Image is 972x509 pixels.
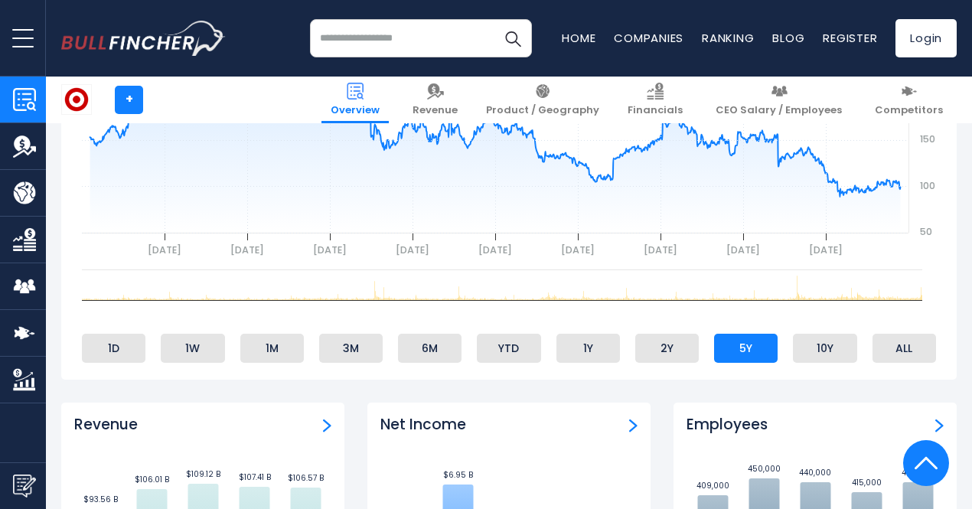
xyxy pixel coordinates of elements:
text: [DATE] [561,243,595,256]
a: Revenue [323,416,331,432]
a: Financials [618,77,692,123]
button: Search [494,19,532,57]
span: Revenue [413,104,458,117]
text: [DATE] [726,243,760,256]
text: 150 [920,132,935,145]
img: bullfincher logo [61,21,226,56]
a: Employees [935,416,944,432]
a: Login [895,19,957,57]
text: $109.12 B [186,468,220,480]
a: Home [562,30,595,46]
text: 440,000 [902,467,934,478]
span: Competitors [875,104,943,117]
a: Revenue [403,77,467,123]
a: Companies [614,30,683,46]
img: TGT logo [62,85,91,114]
text: [DATE] [313,243,347,256]
li: 6M [398,334,462,363]
a: CEO Salary / Employees [706,77,851,123]
li: 1M [240,334,304,363]
li: 3M [319,334,383,363]
li: 5Y [714,334,778,363]
li: 1W [161,334,224,363]
li: 1Y [556,334,620,363]
text: [DATE] [396,243,429,256]
a: Overview [321,77,389,123]
text: $107.41 B [239,471,271,483]
text: $6.95 B [443,469,473,481]
text: [DATE] [230,243,264,256]
a: + [115,86,143,114]
span: Financials [628,104,683,117]
a: Ranking [702,30,754,46]
text: [DATE] [809,243,843,256]
text: 415,000 [852,477,882,488]
text: $106.57 B [288,472,324,484]
li: YTD [477,334,540,363]
text: [DATE] [644,243,677,256]
text: [DATE] [148,243,181,256]
h3: Employees [687,416,768,435]
text: 440,000 [799,467,831,478]
text: 409,000 [696,480,729,491]
a: Net income [629,416,638,432]
span: Product / Geography [486,104,599,117]
a: Go to homepage [61,21,226,56]
h3: Revenue [74,416,138,435]
li: 10Y [793,334,856,363]
text: 100 [920,179,935,192]
text: 50 [920,225,932,238]
text: $93.56 B [83,494,118,505]
text: [DATE] [478,243,512,256]
text: 450,000 [748,463,781,475]
span: CEO Salary / Employees [716,104,842,117]
li: 2Y [635,334,699,363]
a: Register [823,30,877,46]
a: Product / Geography [477,77,608,123]
text: $106.01 B [135,474,169,485]
a: Competitors [866,77,952,123]
span: Overview [331,104,380,117]
li: 1D [82,334,145,363]
a: Blog [772,30,804,46]
h3: Net Income [380,416,466,435]
li: ALL [873,334,936,363]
